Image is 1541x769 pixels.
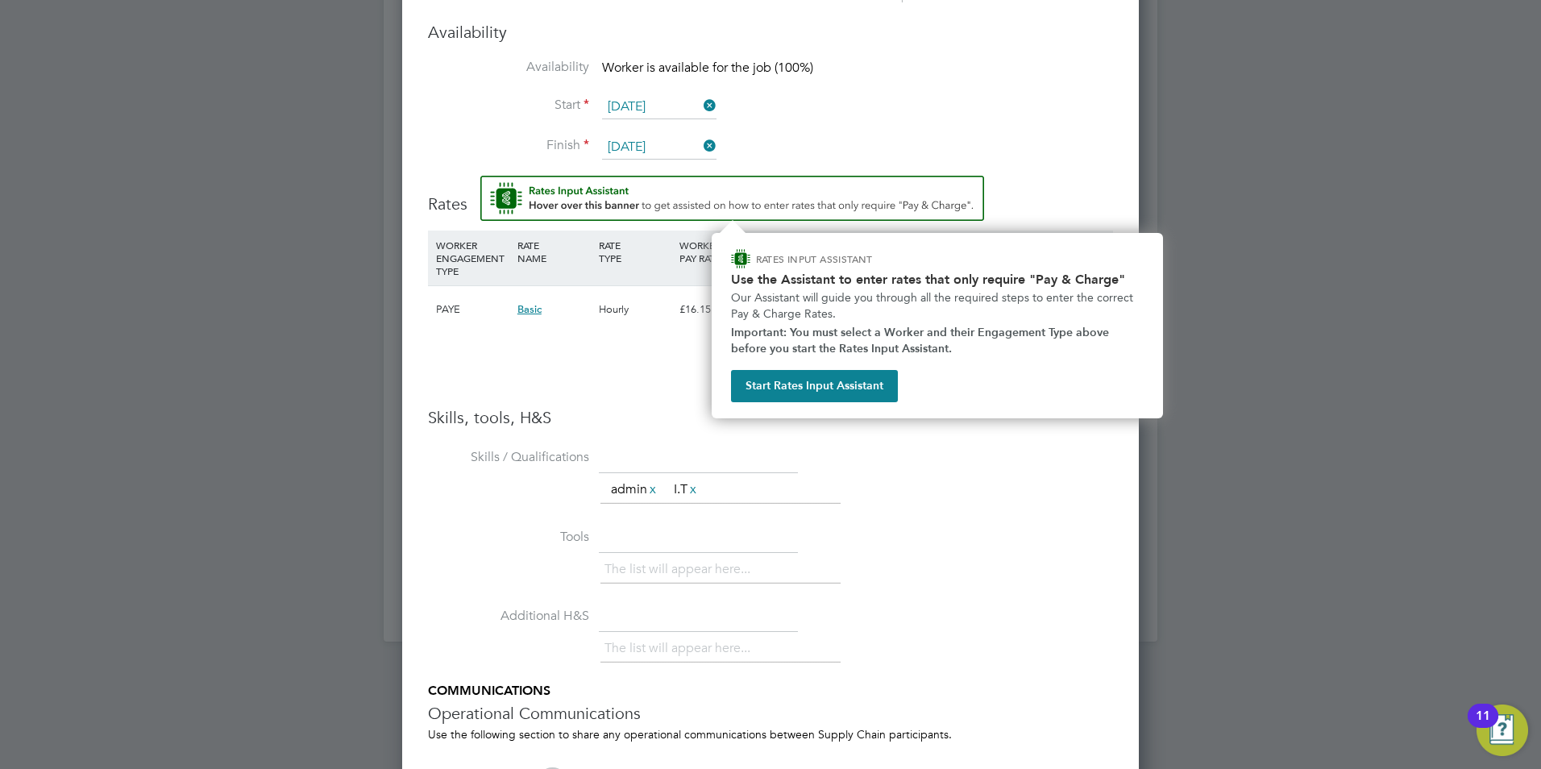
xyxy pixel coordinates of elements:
[428,683,1113,700] h5: COMMUNICATIONS
[838,231,920,272] div: EMPLOYER COST
[428,407,1113,428] h3: Skills, tools, H&S
[647,479,658,500] a: x
[602,135,717,160] input: Select one
[1476,716,1490,737] div: 11
[432,286,513,333] div: PAYE
[604,638,757,659] li: The list will appear here...
[428,137,589,154] label: Finish
[604,479,665,501] li: admin
[712,233,1163,418] div: How to input Rates that only require Pay & Charge
[595,286,676,333] div: Hourly
[731,290,1144,322] p: Our Assistant will guide you through all the required steps to enter the correct Pay & Charge Rates.
[517,302,542,316] span: Basic
[432,231,513,285] div: WORKER ENGAGEMENT TYPE
[731,272,1144,287] h2: Use the Assistant to enter rates that only require "Pay & Charge"
[602,95,717,119] input: Select one
[428,176,1113,214] h3: Rates
[428,529,589,546] label: Tools
[604,559,757,580] li: The list will appear here...
[428,727,1113,742] div: Use the following section to share any operational communications between Supply Chain participants.
[667,479,705,501] li: I.T
[687,479,699,500] a: x
[731,370,898,402] button: Start Rates Input Assistant
[757,231,838,272] div: HOLIDAY PAY
[731,249,750,268] img: ENGAGE Assistant Icon
[513,231,595,272] div: RATE NAME
[428,59,589,76] label: Availability
[428,703,1113,724] h3: Operational Communications
[756,252,958,266] p: RATES INPUT ASSISTANT
[480,176,984,221] button: Rate Assistant
[595,231,676,272] div: RATE TYPE
[602,60,813,76] span: Worker is available for the job (100%)
[428,97,589,114] label: Start
[1477,705,1528,756] button: Open Resource Center, 11 new notifications
[675,231,757,272] div: WORKER PAY RATE
[1001,231,1055,285] div: AGENCY CHARGE RATE
[428,22,1113,43] h3: Availability
[731,326,1112,355] strong: Important: You must select a Worker and their Engagement Type above before you start the Rates In...
[675,286,757,333] div: £16.15
[428,608,589,625] label: Additional H&S
[428,449,589,466] label: Skills / Qualifications
[920,231,1001,272] div: AGENCY MARKUP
